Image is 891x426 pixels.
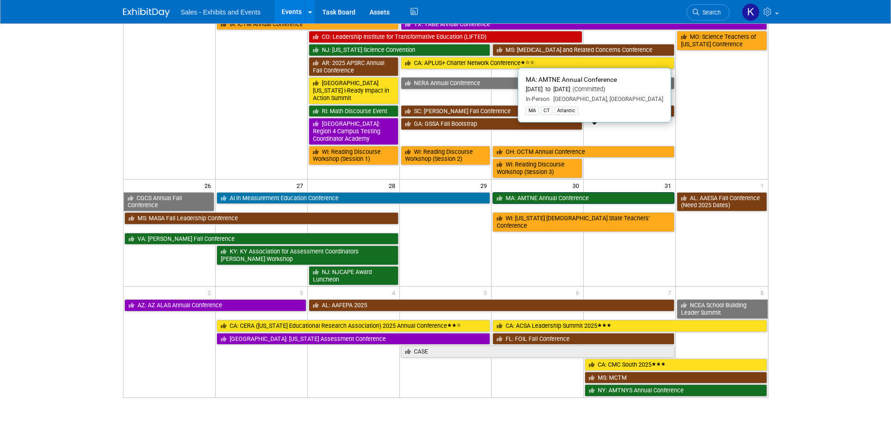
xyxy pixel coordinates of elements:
[554,107,578,115] div: Atlantic
[124,299,306,311] a: AZ: AZ ALAS Annual Conference
[207,287,215,298] span: 2
[493,146,674,158] a: OH: OCTM Annual Conference
[664,180,675,191] span: 31
[585,372,767,384] a: MS: MCTM
[217,320,491,332] a: CA: CERA ([US_STATE] Educational Research Association) 2025 Annual Conference
[124,212,398,224] a: MS: MASA Fall Leadership Conference
[493,192,674,204] a: MA: AMTNE Annual Conference
[217,18,398,30] a: IA: ICTM Annual Conference
[526,107,539,115] div: MA
[309,266,398,285] a: NJ: NJCAPE Award Luncheon
[123,8,170,17] img: ExhibitDay
[479,180,491,191] span: 29
[401,57,675,69] a: CA: APLUS+ Charter Network Conference
[760,180,768,191] span: 1
[493,333,674,345] a: FL: FOIL Fall Conference
[309,77,398,104] a: [GEOGRAPHIC_DATA][US_STATE] i-Ready Impact in Action Summit
[309,146,398,165] a: WI: Reading Discourse Workshop (Session 1)
[677,192,767,211] a: AL: AAESA Fall Conference (Need 2025 Dates)
[401,346,675,358] a: CASE
[217,333,491,345] a: [GEOGRAPHIC_DATA]: [US_STATE] Assessment Conference
[493,212,674,231] a: WI: [US_STATE] [DEMOGRAPHIC_DATA] State Teachers’ Conference
[483,287,491,298] span: 5
[677,299,768,318] a: NCEA School Building Leader Summit
[760,287,768,298] span: 8
[181,8,261,16] span: Sales - Exhibits and Events
[541,107,552,115] div: CT
[203,180,215,191] span: 26
[526,86,663,94] div: [DATE] to [DATE]
[309,118,398,144] a: [GEOGRAPHIC_DATA]: Region 4 Campus Testing Coordinator Academy
[585,384,767,397] a: NY: AMTNYS Annual Conference
[572,180,583,191] span: 30
[296,180,307,191] span: 27
[401,18,767,30] a: TX: TABE Annual Conference
[699,9,721,16] span: Search
[493,159,582,178] a: WI: Reading Discourse Workshop (Session 3)
[401,118,583,130] a: GA: GSSA Fall Bootstrap
[391,287,399,298] span: 4
[309,57,398,76] a: AR: 2025 APSRC Annual Fall Conference
[585,359,767,371] a: CA: CMC South 2025
[526,96,550,102] span: In-Person
[401,146,491,165] a: WI: Reading Discourse Workshop (Session 2)
[124,233,398,245] a: VA: [PERSON_NAME] Fall Conference
[309,105,398,117] a: RI: Math Discourse Event
[123,192,214,211] a: CGCS Annual Fall Conference
[401,77,675,89] a: NERA Annual Conference
[401,105,675,117] a: SC: [PERSON_NAME] Fall Conference
[667,287,675,298] span: 7
[309,299,674,311] a: AL: AAFEPA 2025
[742,3,760,21] img: Kara Haven
[493,44,674,56] a: MS: [MEDICAL_DATA] and Related Concerns Conference
[575,287,583,298] span: 6
[493,320,767,332] a: CA: ACSA Leadership Summit 2025
[388,180,399,191] span: 28
[299,287,307,298] span: 3
[217,245,398,265] a: KY: KY Association for Assessment Coordinators [PERSON_NAME] Workshop
[217,192,491,204] a: AI in Measurement Education Conference
[687,4,730,21] a: Search
[526,76,617,83] span: MA: AMTNE Annual Conference
[570,86,605,93] span: (Committed)
[309,31,583,43] a: CO: Leadership Institute for Transformative Education (LIFTED)
[550,96,663,102] span: [GEOGRAPHIC_DATA], [GEOGRAPHIC_DATA]
[677,31,767,50] a: MO: Science Teachers of [US_STATE] Conference
[309,44,491,56] a: NJ: [US_STATE] Science Convention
